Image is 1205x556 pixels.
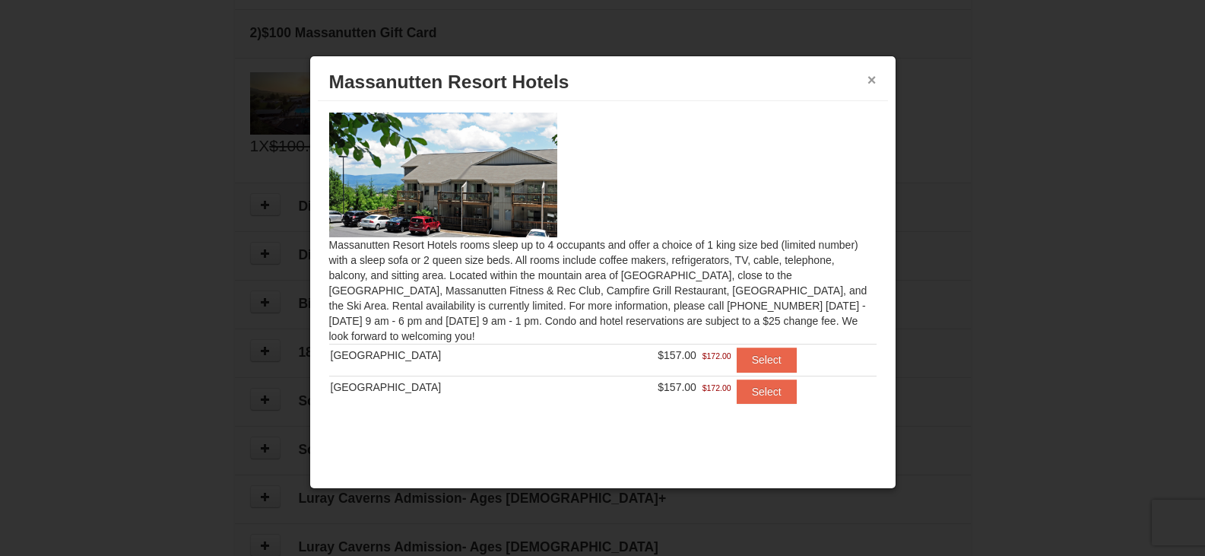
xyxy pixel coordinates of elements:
[329,113,557,237] img: 19219026-1-e3b4ac8e.jpg
[318,101,888,434] div: Massanutten Resort Hotels rooms sleep up to 4 occupants and offer a choice of 1 king size bed (li...
[658,349,696,361] span: $157.00
[737,380,797,404] button: Select
[702,348,731,364] span: $172.00
[737,348,797,372] button: Select
[658,381,696,393] span: $157.00
[702,380,731,396] span: $172.00
[867,72,877,87] button: ×
[329,71,569,92] span: Massanutten Resort Hotels
[331,380,569,395] div: [GEOGRAPHIC_DATA]
[331,348,569,363] div: [GEOGRAPHIC_DATA]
